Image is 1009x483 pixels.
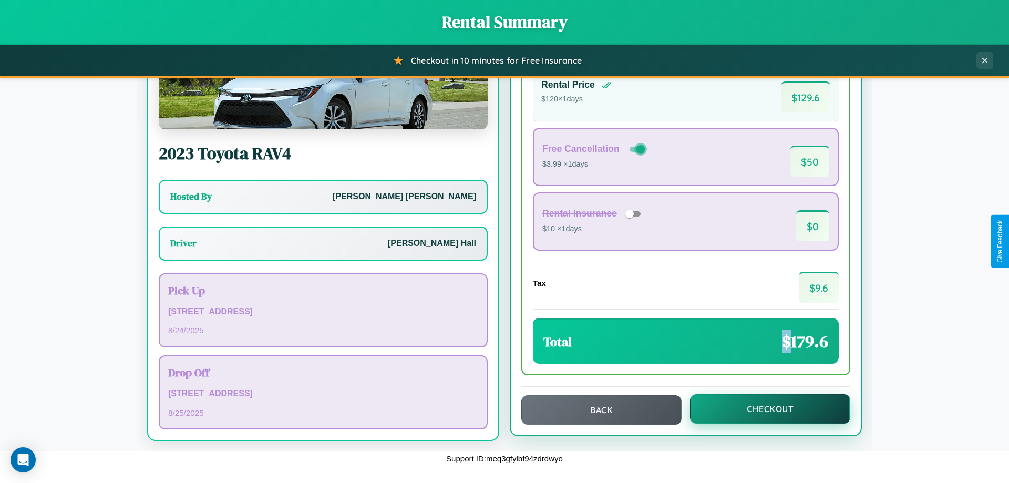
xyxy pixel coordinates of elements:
[542,158,647,171] p: $3.99 × 1 days
[996,220,1004,263] div: Give Feedback
[542,143,620,155] h4: Free Cancellation
[11,447,36,472] div: Open Intercom Messenger
[543,333,572,351] h3: Total
[533,279,546,287] h4: Tax
[690,394,850,424] button: Checkout
[170,190,212,203] h3: Hosted By
[411,55,582,66] span: Checkout in 10 minutes for Free Insurance
[781,81,830,112] span: $ 129.6
[542,208,617,219] h4: Rental Insurance
[11,11,998,34] h1: Rental Summary
[790,146,829,177] span: $ 50
[168,406,478,420] p: 8 / 25 / 2025
[796,210,829,241] span: $ 0
[542,222,644,236] p: $10 × 1 days
[541,79,595,90] h4: Rental Price
[388,236,476,251] p: [PERSON_NAME] Hall
[799,272,839,303] span: $ 9.6
[159,142,488,165] h2: 2023 Toyota RAV4
[541,93,612,106] p: $ 120 × 1 days
[782,330,828,353] span: $ 179.6
[168,304,478,320] p: [STREET_ADDRESS]
[168,323,478,337] p: 8 / 24 / 2025
[168,283,478,298] h3: Pick Up
[446,451,563,466] p: Support ID: meq3gfylbf94zdrdwyo
[333,189,476,204] p: [PERSON_NAME] [PERSON_NAME]
[168,386,478,402] p: [STREET_ADDRESS]
[170,237,197,250] h3: Driver
[168,365,478,380] h3: Drop Off
[521,395,682,425] button: Back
